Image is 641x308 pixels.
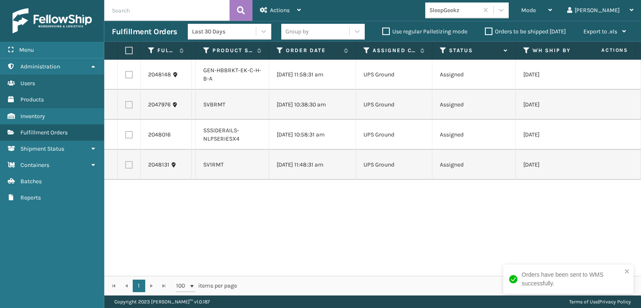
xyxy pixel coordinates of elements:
div: Group by [285,27,309,36]
a: 2048148 [148,71,171,79]
a: SSSIDERAILS-NLPSERIESX4 [203,127,240,142]
div: SleepGeekz [429,6,479,15]
td: UPS Ground [356,120,432,150]
a: SV1RMT [203,161,224,168]
span: Reports [20,194,41,201]
td: Assigned [432,60,516,90]
td: [DATE] 10:58:31 am [269,120,356,150]
span: Shipment Status [20,145,64,152]
td: [DATE] 11:58:31 am [269,60,356,90]
td: SS44004(1) [192,120,196,150]
a: 2047976 [148,101,171,109]
td: UPS Ground [356,60,432,90]
td: [DATE] [516,120,599,150]
span: Menu [19,46,34,53]
span: items per page [176,280,237,292]
div: Last 30 Days [192,27,257,36]
div: 1 - 4 of 4 items [249,282,632,290]
a: 2048131 [148,161,169,169]
label: Order Date [286,47,340,54]
span: Actions [270,7,290,14]
button: close [624,268,630,276]
td: [DATE] [516,150,599,180]
span: Containers [20,162,49,169]
label: Orders to be shipped [DATE] [485,28,566,35]
label: Use regular Palletizing mode [382,28,467,35]
span: Fulfillment Orders [20,129,68,136]
p: Copyright 2023 [PERSON_NAME]™ v 1.0.187 [114,295,210,308]
label: Product SKU [212,47,253,54]
a: SVBRMT [203,101,225,108]
a: GEN-HBBRKT-EK-C-H-B-A [203,67,261,82]
span: Mode [521,7,536,14]
span: Batches [20,178,42,185]
span: 100 [176,282,189,290]
span: Products [20,96,44,103]
span: Actions [575,43,633,57]
td: Assigned [432,120,516,150]
td: UPS Ground [356,150,432,180]
td: Assigned [432,90,516,120]
a: 1 [133,280,145,292]
div: Orders have been sent to WMS successfully. [522,270,622,288]
td: SS44007 [192,150,196,180]
td: SS44011 [192,60,196,90]
td: [DATE] 11:48:31 am [269,150,356,180]
label: Assigned Carrier Service [373,47,416,54]
label: WH Ship By Date [532,47,583,54]
td: [DATE] [516,90,599,120]
td: [DATE] [516,60,599,90]
td: Assigned [432,150,516,180]
td: UPS Ground [356,90,432,120]
span: Users [20,80,35,87]
label: Status [449,47,500,54]
span: Administration [20,63,60,70]
h3: Fulfillment Orders [112,27,177,37]
span: Export to .xls [583,28,617,35]
td: SG12371 [192,90,196,120]
span: Inventory [20,113,45,120]
img: logo [13,8,92,33]
td: [DATE] 10:38:30 am [269,90,356,120]
a: 2048016 [148,131,171,139]
label: Fulfillment Order Id [157,47,175,54]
